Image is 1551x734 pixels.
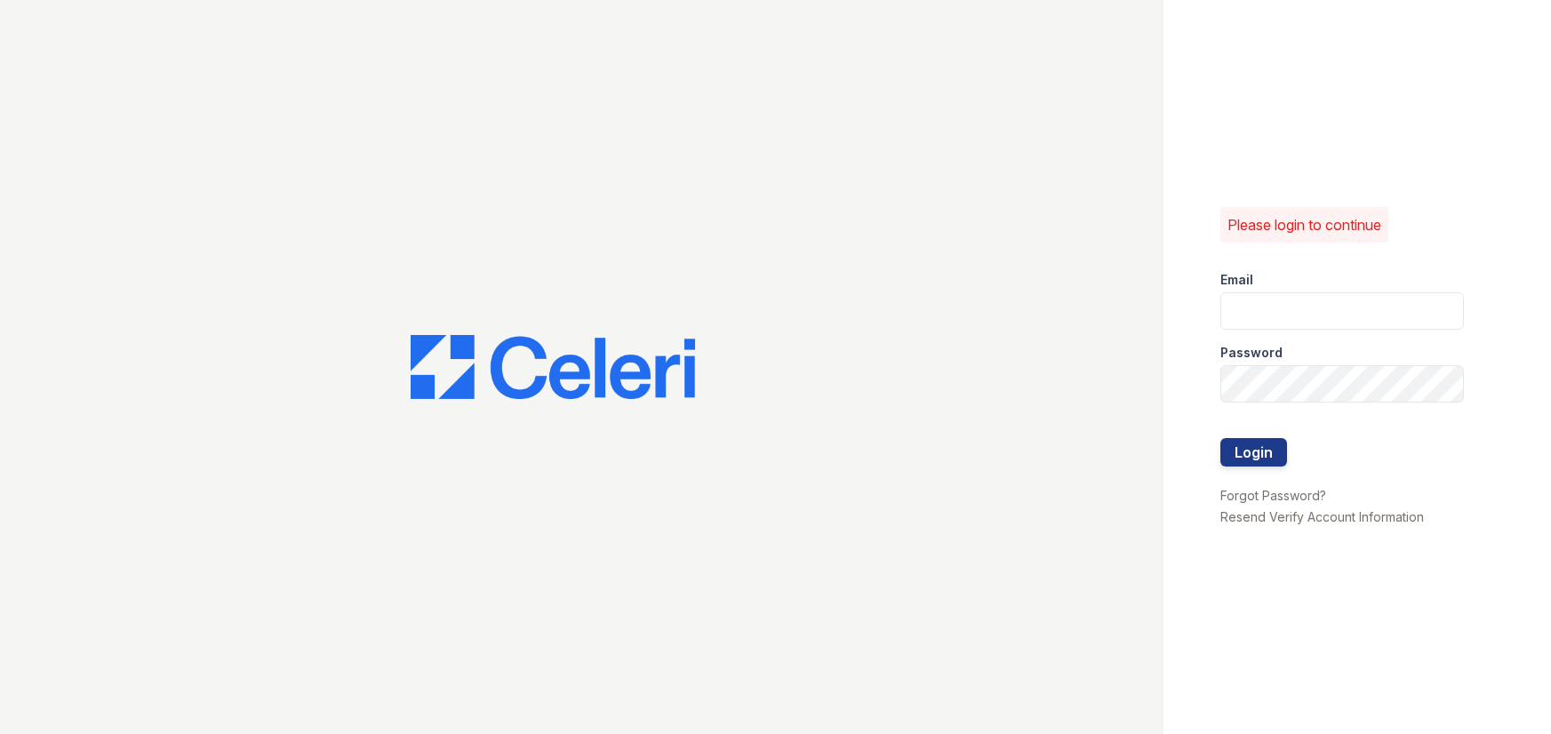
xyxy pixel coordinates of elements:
[1220,509,1424,524] a: Resend Verify Account Information
[1220,438,1287,467] button: Login
[1220,344,1283,362] label: Password
[1227,214,1381,235] p: Please login to continue
[411,335,695,399] img: CE_Logo_Blue-a8612792a0a2168367f1c8372b55b34899dd931a85d93a1a3d3e32e68fde9ad4.png
[1220,271,1253,289] label: Email
[1220,488,1326,503] a: Forgot Password?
